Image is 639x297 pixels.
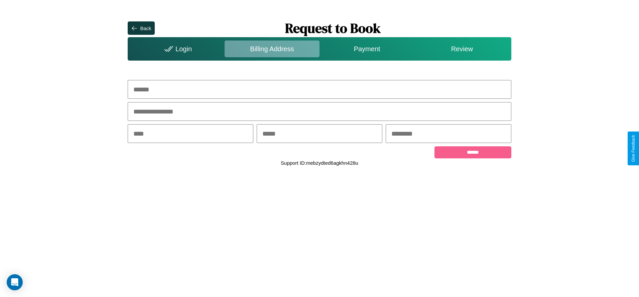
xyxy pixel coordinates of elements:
div: Give Feedback [631,135,636,162]
div: Billing Address [225,41,319,57]
div: Login [129,41,224,57]
div: Back [140,25,151,31]
h1: Request to Book [155,19,511,37]
div: Open Intercom Messenger [7,274,23,290]
div: Review [414,41,509,57]
div: Payment [319,41,414,57]
button: Back [128,21,154,35]
p: Support ID: mebzydted6agkhn428u [281,158,358,167]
